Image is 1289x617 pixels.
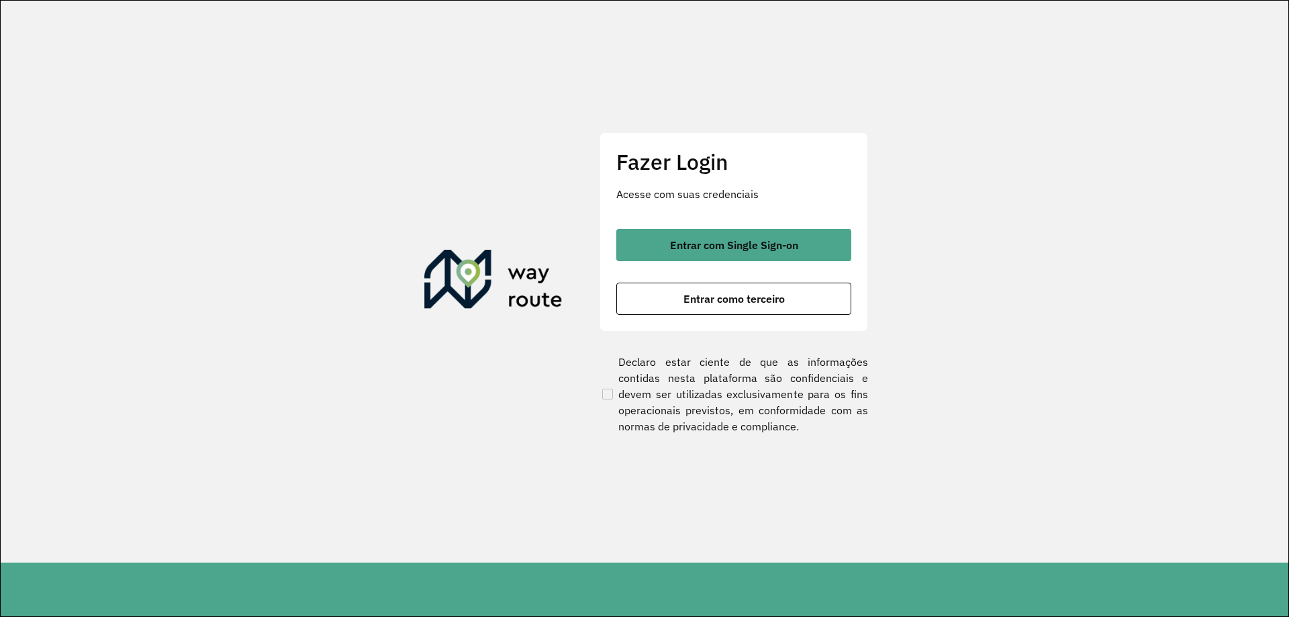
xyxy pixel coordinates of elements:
button: button [616,229,851,261]
span: Entrar como terceiro [683,293,785,304]
span: Entrar com Single Sign-on [670,240,798,250]
h2: Fazer Login [616,149,851,175]
img: Roteirizador AmbevTech [424,250,563,314]
label: Declaro estar ciente de que as informações contidas nesta plataforma são confidenciais e devem se... [600,354,868,434]
button: button [616,283,851,315]
p: Acesse com suas credenciais [616,186,851,202]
